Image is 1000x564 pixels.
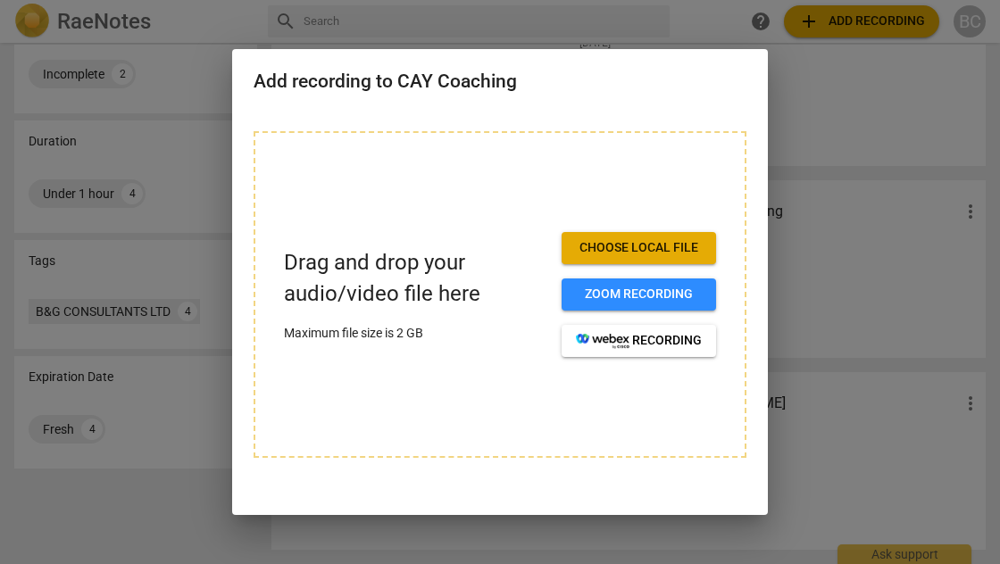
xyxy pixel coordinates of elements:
button: recording [562,325,716,357]
button: Choose local file [562,232,716,264]
button: Zoom recording [562,278,716,311]
p: Drag and drop your audio/video file here [284,247,547,310]
h2: Add recording to CAY Coaching [254,70,746,93]
span: Choose local file [576,239,702,257]
span: Zoom recording [576,286,702,303]
span: recording [576,332,702,350]
p: Maximum file size is 2 GB [284,324,547,343]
